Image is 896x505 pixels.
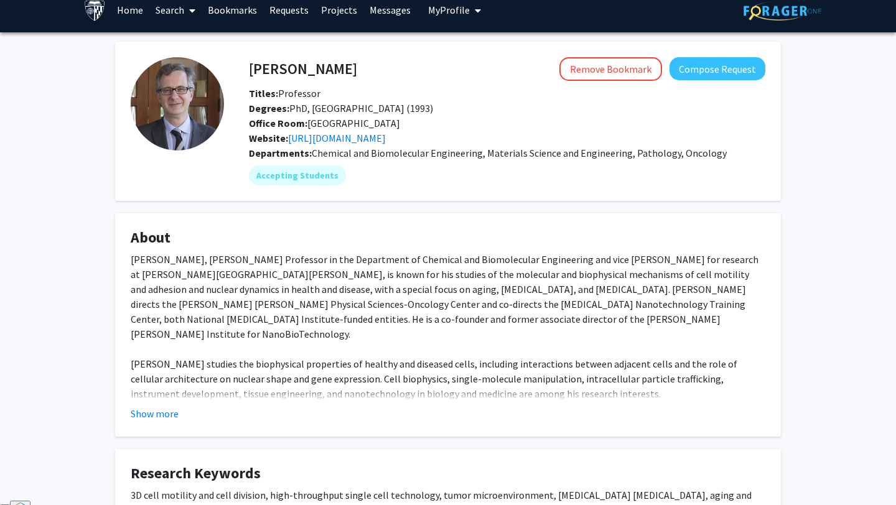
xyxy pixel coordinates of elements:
img: ForagerOne Logo [744,1,821,21]
button: Remove Bookmark [559,57,662,81]
h4: [PERSON_NAME] [249,57,357,80]
span: [GEOGRAPHIC_DATA] [249,117,400,129]
b: Website: [249,132,288,144]
img: Profile Picture [131,57,224,151]
button: Compose Request to Denis Wirtz [670,57,765,80]
a: Opens in a new tab [288,132,386,144]
span: PhD, [GEOGRAPHIC_DATA] (1993) [249,102,433,114]
b: Departments: [249,147,312,159]
span: Chemical and Biomolecular Engineering, Materials Science and Engineering, Pathology, Oncology [312,147,727,159]
button: Show more [131,406,179,421]
b: Office Room: [249,117,307,129]
iframe: Chat [9,449,53,496]
h4: Research Keywords [131,465,765,483]
b: Degrees: [249,102,289,114]
b: Titles: [249,87,278,100]
h4: About [131,229,765,247]
mat-chip: Accepting Students [249,165,346,185]
span: My Profile [428,4,470,16]
span: Professor [249,87,320,100]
